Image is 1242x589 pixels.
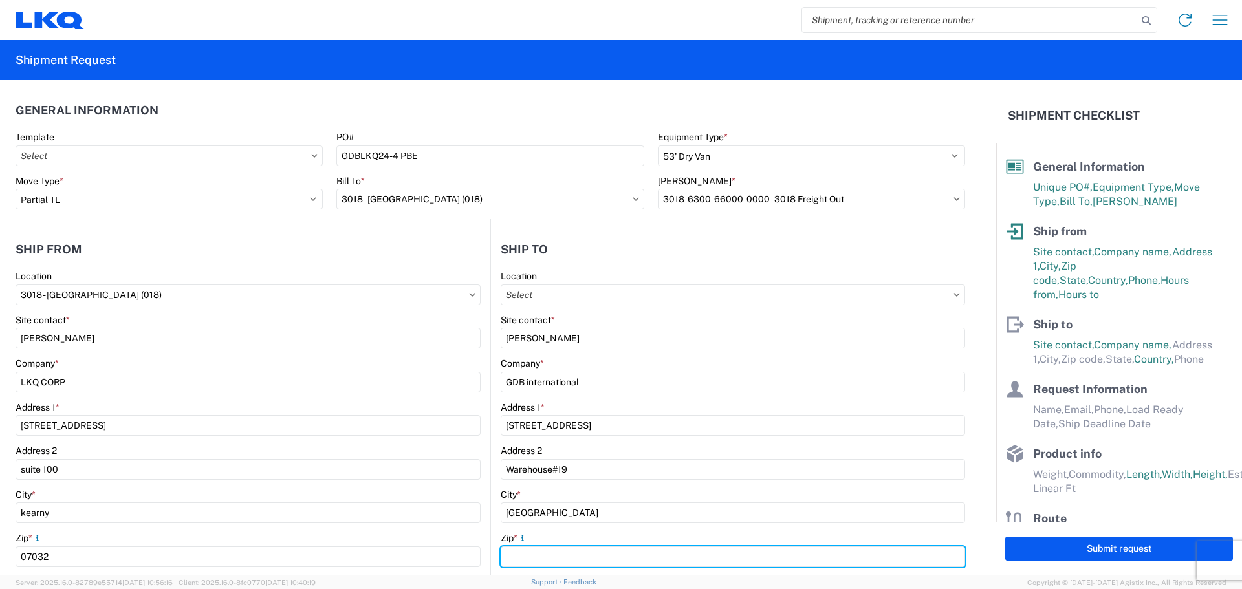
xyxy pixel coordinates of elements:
h2: Shipment Request [16,52,116,68]
span: Bill To, [1060,195,1093,208]
span: General Information [1033,160,1145,173]
label: Equipment Type [658,131,728,143]
span: [PERSON_NAME] [1093,195,1177,208]
label: Zip [501,532,528,544]
span: [DATE] 10:56:16 [122,579,173,586]
h2: Shipment Checklist [1008,108,1140,123]
span: Height, [1193,468,1228,480]
label: Address 2 [16,445,57,456]
span: Equipment Type, [1093,181,1174,193]
span: Company name, [1094,339,1172,351]
span: Product info [1033,447,1102,460]
input: Select [658,189,965,209]
span: State, [1060,274,1088,286]
span: Site contact, [1033,246,1094,258]
label: Address 2 [501,445,542,456]
label: [PERSON_NAME] [658,175,735,187]
label: Location [16,270,52,282]
span: Site contact, [1033,339,1094,351]
span: Unique PO#, [1033,181,1093,193]
input: Shipment, tracking or reference number [802,8,1137,32]
input: Select [16,284,481,305]
span: Email, [1064,403,1094,416]
h2: Ship from [16,243,82,256]
span: Ship Deadline Date [1058,418,1151,430]
span: Route [1033,511,1067,525]
span: Server: 2025.16.0-82789e55714 [16,579,173,586]
span: Client: 2025.16.0-8fc0770 [179,579,316,586]
input: Select [336,189,644,209]
span: Request Information [1033,382,1148,396]
span: Length, [1126,468,1162,480]
a: Support [531,578,563,586]
label: Move Type [16,175,63,187]
span: Phone, [1094,403,1126,416]
a: Feedback [563,578,596,586]
span: State, [1106,353,1134,365]
h2: General Information [16,104,158,117]
span: City, [1040,353,1061,365]
input: Select [16,145,323,166]
span: Width, [1162,468,1193,480]
span: Copyright © [DATE]-[DATE] Agistix Inc., All Rights Reserved [1027,577,1226,588]
label: Company [501,358,544,369]
span: Company name, [1094,246,1172,258]
label: Bill To [336,175,365,187]
h2: Ship to [501,243,548,256]
span: Country, [1088,274,1128,286]
button: Submit request [1005,537,1233,561]
span: Hours to [1058,288,1099,301]
label: PO# [336,131,354,143]
label: City [501,489,521,500]
span: Ship to [1033,317,1073,331]
label: Address 1 [16,402,60,413]
input: Select [501,284,965,305]
span: Weight, [1033,468,1069,480]
span: Phone [1174,353,1204,365]
span: Ship from [1033,224,1087,238]
span: Country, [1134,353,1174,365]
span: City, [1040,260,1061,272]
label: Zip [16,532,43,544]
label: Template [16,131,54,143]
span: Name, [1033,403,1064,416]
span: [DATE] 10:40:19 [265,579,316,586]
label: Address 1 [501,402,545,413]
label: City [16,489,36,500]
label: Site contact [16,314,70,326]
label: Site contact [501,314,555,326]
span: Commodity, [1069,468,1126,480]
label: Company [16,358,59,369]
span: Phone, [1128,274,1160,286]
span: Zip code, [1061,353,1106,365]
label: Location [501,270,537,282]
